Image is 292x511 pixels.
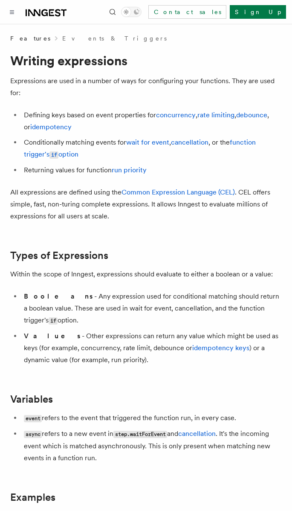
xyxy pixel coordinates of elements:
[121,188,235,196] a: Common Expression Language (CEL)
[49,317,58,325] code: if
[62,34,167,43] a: Events & Triggers
[192,344,249,352] a: idempotency keys
[21,136,282,161] li: Conditionally matching events for , , or the
[21,109,282,133] li: Defining keys based on event properties for , , , or
[10,53,282,68] h1: Writing expressions
[21,164,282,176] li: Returning values for function
[24,415,42,422] code: event
[10,268,282,280] p: Within the scope of Inngest, expressions should evaluate to either a boolean or a value:
[30,123,72,131] a: idempotency
[21,412,282,424] li: refers to the event that triggered the function run, in every case.
[10,491,55,503] a: Examples
[21,290,282,327] li: - Any expression used for conditional matching should return a boolean value. These are used in w...
[24,431,42,438] code: async
[197,111,234,119] a: rate limiting
[148,5,226,19] a: Contact sales
[113,431,167,438] code: step.waitForEvent
[107,7,118,17] button: Find something...
[121,7,142,17] button: Toggle dark mode
[10,75,282,99] p: Expressions are used in a number of ways for configuring your functions. They are used for:
[24,332,82,340] strong: Values
[10,250,108,261] a: Types of Expressions
[230,5,286,19] a: Sign Up
[112,166,147,174] a: run priority
[236,111,267,119] a: debounce
[21,428,282,464] li: refers to a new event in and . It's the incoming event which is matched asynchronously. This is o...
[24,292,94,300] strong: Booleans
[49,151,58,159] code: if
[10,34,50,43] span: Features
[156,111,196,119] a: concurrency
[10,393,53,405] a: Variables
[7,7,17,17] button: Toggle navigation
[178,430,216,438] a: cancellation
[126,138,169,146] a: wait for event
[171,138,208,146] a: cancellation
[21,330,282,366] li: - Other expressions can return any value which might be used as keys (for example, concurrency, r...
[10,186,282,222] p: All expressions are defined using the . CEL offers simple, fast, non-turing complete expressions....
